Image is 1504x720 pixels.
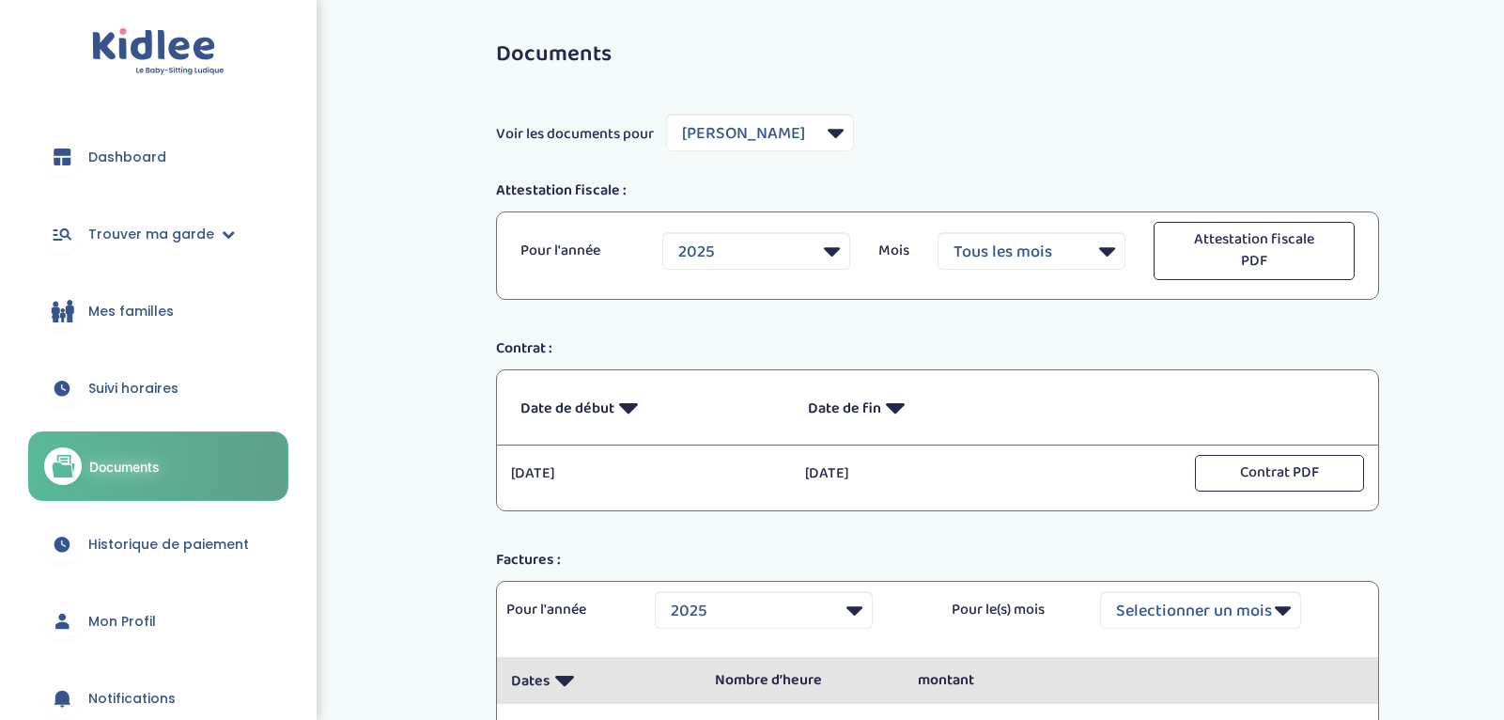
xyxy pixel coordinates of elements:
a: Mes familles [28,277,288,345]
p: Pour l'année [520,240,634,262]
a: Documents [28,431,288,501]
a: Contrat PDF [1195,462,1364,483]
span: Historique de paiement [88,535,249,555]
a: Dashboard [28,123,288,191]
div: Factures : [482,549,1393,571]
p: Dates [511,657,687,703]
p: Date de début [520,384,780,430]
p: Nombre d’heure [715,669,891,692]
p: Date de fin [808,384,1067,430]
span: Mes familles [88,302,174,321]
span: Voir les documents pour [496,123,654,146]
span: Suivi horaires [88,379,178,399]
button: Contrat PDF [1195,455,1364,492]
p: [DATE] [805,462,1071,485]
span: Mon Profil [88,612,156,632]
p: [DATE] [511,462,777,485]
a: Historique de paiement [28,510,288,578]
span: Notifications [88,689,176,709]
p: Mois [878,240,909,262]
p: Pour l'année [506,599,627,621]
img: logo.svg [92,28,225,76]
p: Pour le(s) mois [952,599,1072,621]
a: Mon Profil [28,587,288,655]
h3: Documents [496,42,1379,67]
a: Suivi horaires [28,354,288,422]
a: Trouver ma garde [28,200,288,268]
div: Contrat : [482,337,1393,360]
div: Attestation fiscale : [482,180,1393,202]
p: montant [918,669,1093,692]
span: Dashboard [88,148,166,167]
span: Documents [89,457,160,477]
button: Attestation fiscale PDF [1154,222,1355,280]
span: Trouver ma garde [88,225,214,244]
